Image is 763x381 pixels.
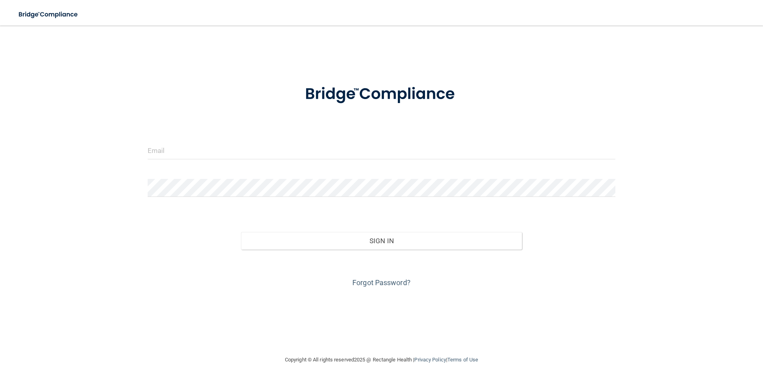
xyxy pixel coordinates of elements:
[414,357,446,363] a: Privacy Policy
[12,6,85,23] img: bridge_compliance_login_screen.278c3ca4.svg
[289,73,474,115] img: bridge_compliance_login_screen.278c3ca4.svg
[447,357,478,363] a: Terms of Use
[236,347,527,373] div: Copyright © All rights reserved 2025 @ Rectangle Health | |
[148,141,616,159] input: Email
[352,278,411,287] a: Forgot Password?
[241,232,522,250] button: Sign In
